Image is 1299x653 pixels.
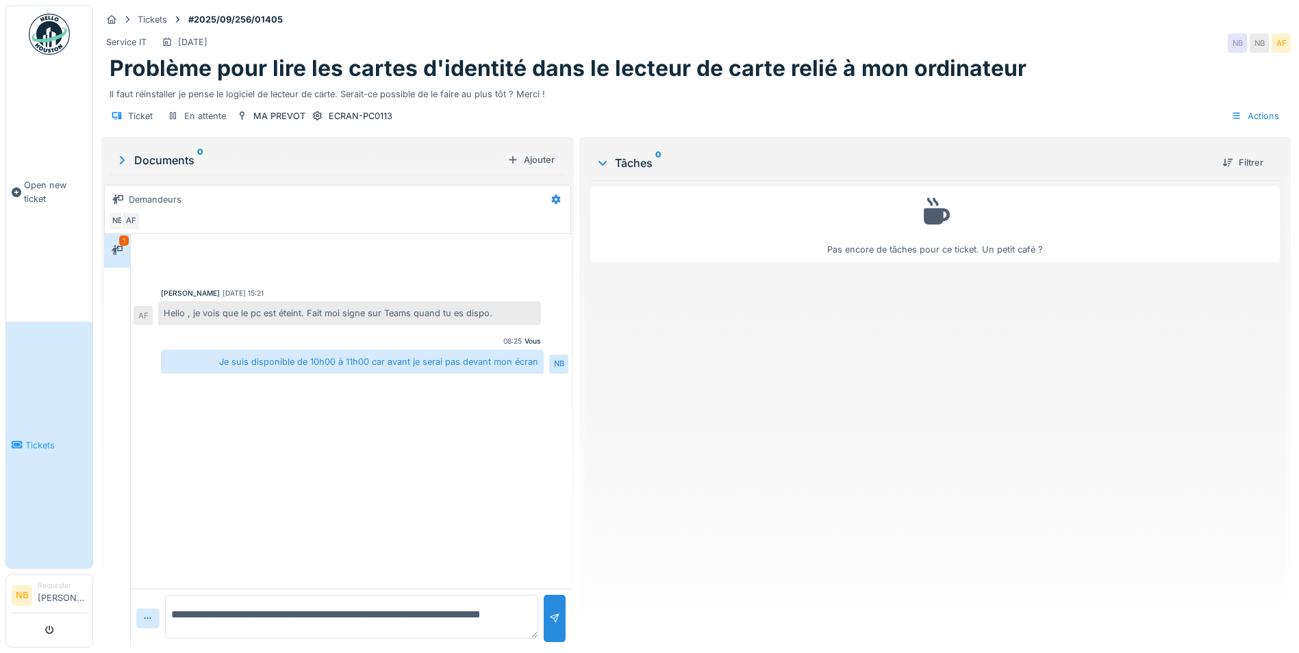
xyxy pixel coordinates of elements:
[549,355,568,374] div: NB
[655,155,661,171] sup: 0
[110,55,1026,81] h1: Problème pour lire les cartes d'identité dans le lecteur de carte relié à mon ordinateur
[1228,34,1247,53] div: NB
[197,152,203,168] sup: 0
[525,336,541,346] div: Vous
[121,212,140,231] div: AF
[128,110,153,123] div: Ticket
[161,288,220,298] div: [PERSON_NAME]
[184,110,226,123] div: En attente
[178,36,207,49] div: [DATE]
[38,580,87,610] li: [PERSON_NAME]
[329,110,392,123] div: ECRAN-PC0113
[1217,153,1269,172] div: Filtrer
[24,179,87,205] span: Open new ticket
[596,155,1211,171] div: Tâches
[108,212,127,231] div: NB
[503,336,522,346] div: 08:25
[158,301,541,325] div: Hello , je vois que le pc est éteint. Fait moi signe sur Teams quand tu es dispo.
[183,13,288,26] strong: #2025/09/256/01405
[110,82,1283,101] div: Il faut réinstaller je pense le logiciel de lecteur de carte. Serait-ce possible de le faire au p...
[599,192,1271,256] div: Pas encore de tâches pour ce ticket. Un petit café ?
[115,152,502,168] div: Documents
[138,13,167,26] div: Tickets
[6,62,92,322] a: Open new ticket
[502,151,560,169] div: Ajouter
[12,585,32,606] li: NB
[106,36,147,49] div: Service IT
[253,110,305,123] div: MA PREVOT
[12,580,87,613] a: NB Requester[PERSON_NAME]
[129,193,181,206] div: Demandeurs
[1225,106,1285,126] div: Actions
[134,306,153,325] div: AF
[161,350,544,374] div: Je suis disponible de 10h00 à 11h00 car avant je serai pas devant mon écran
[119,235,129,246] div: 1
[6,322,92,568] a: Tickets
[38,580,87,591] div: Requester
[25,439,87,452] span: Tickets
[1272,34,1291,53] div: AF
[1250,34,1269,53] div: NB
[29,14,70,55] img: Badge_color-CXgf-gQk.svg
[223,288,264,298] div: [DATE] 15:21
